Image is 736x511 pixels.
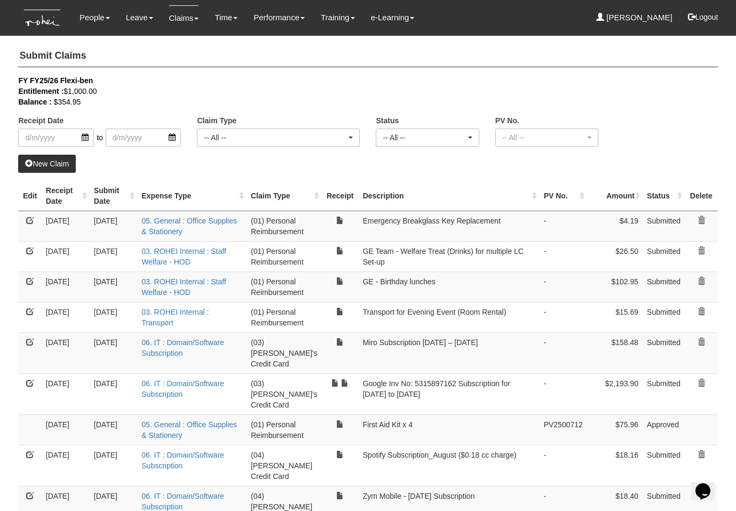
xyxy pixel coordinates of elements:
[540,211,587,241] td: -
[215,5,238,30] a: Time
[18,155,76,173] a: New Claim
[322,181,359,211] th: Receipt
[90,241,137,272] td: [DATE]
[685,181,717,211] th: Delete
[18,45,717,67] h4: Submit Claims
[383,132,465,143] div: -- All --
[247,373,322,414] td: (03) [PERSON_NAME]'s Credit Card
[54,98,81,106] span: $354.95
[90,414,137,445] td: [DATE]
[90,332,137,373] td: [DATE]
[587,241,643,272] td: $26.50
[42,211,90,241] td: [DATE]
[247,181,322,211] th: Claim Type : activate to sort column ascending
[371,5,415,30] a: e-Learning
[80,5,110,30] a: People
[540,241,587,272] td: -
[18,181,41,211] th: Edit
[359,332,540,373] td: Miro Subscription [DATE] – [DATE]
[247,302,322,332] td: (01) Personal Reimbursement
[90,302,137,332] td: [DATE]
[643,332,685,373] td: Submitted
[359,373,540,414] td: Google Inv No: 5315897162 Subscription for [DATE] to [DATE]
[18,98,51,106] b: Balance :
[90,211,137,241] td: [DATE]
[42,272,90,302] td: [DATE]
[495,129,598,147] button: -- All --
[643,241,685,272] td: Submitted
[643,445,685,486] td: Submitted
[359,302,540,332] td: Transport for Evening Event (Room Rental)
[90,445,137,486] td: [DATE]
[94,129,106,147] span: to
[169,5,199,30] a: Claims
[18,86,701,97] div: $1,000.00
[540,332,587,373] td: -
[18,76,93,85] b: FY FY25/26 Flexi-ben
[540,302,587,332] td: -
[376,129,479,147] button: -- All --
[540,445,587,486] td: -
[376,115,399,126] label: Status
[587,181,643,211] th: Amount : activate to sort column ascending
[106,129,181,147] input: d/m/yyyy
[587,332,643,373] td: $158.48
[587,373,643,414] td: $2,193.90
[247,241,322,272] td: (01) Personal Reimbursement
[254,5,305,30] a: Performance
[495,115,519,126] label: PV No.
[247,332,322,373] td: (03) [PERSON_NAME]'s Credit Card
[141,420,237,440] a: 05. General : Office Supplies & Stationery
[141,492,224,511] a: 06. IT : Domain/Software Subscription
[359,445,540,486] td: Spotify Subscription_August ($0.18 cc charge)
[141,451,224,470] a: 06. IT : Domain/Software Subscription
[540,181,587,211] th: PV No. : activate to sort column ascending
[204,132,346,143] div: -- All --
[42,302,90,332] td: [DATE]
[587,211,643,241] td: $4.19
[247,272,322,302] td: (01) Personal Reimbursement
[247,445,322,486] td: (04) [PERSON_NAME] Credit Card
[643,373,685,414] td: Submitted
[587,272,643,302] td: $102.95
[18,87,64,95] b: Entitlement :
[141,217,237,236] a: 05. General : Office Supplies & Stationery
[42,445,90,486] td: [DATE]
[18,115,64,126] label: Receipt Date
[247,211,322,241] td: (01) Personal Reimbursement
[643,211,685,241] td: Submitted
[141,247,226,266] a: 03. ROHEI Internal : Staff Welfare - HOD
[141,277,226,297] a: 03. ROHEI Internal : Staff Welfare - HOD
[197,129,360,147] button: -- All --
[42,241,90,272] td: [DATE]
[126,5,153,30] a: Leave
[596,5,672,30] a: [PERSON_NAME]
[540,272,587,302] td: -
[643,272,685,302] td: Submitted
[42,332,90,373] td: [DATE]
[321,5,355,30] a: Training
[359,211,540,241] td: Emergency Breakglass Key Replacement
[587,414,643,445] td: $75.96
[141,379,224,398] a: 06. IT : Domain/Software Subscription
[197,115,236,126] label: Claim Type
[90,272,137,302] td: [DATE]
[680,4,726,30] button: Logout
[90,181,137,211] th: Submit Date : activate to sort column ascending
[90,373,137,414] td: [DATE]
[141,308,209,327] a: 03. ROHEI Internal : Transport
[359,241,540,272] td: GE Team - Welfare Treat (Drinks) for multiple LC Set-up
[691,468,725,500] iframe: chat widget
[643,181,685,211] th: Status : activate to sort column ascending
[137,181,247,211] th: Expense Type : activate to sort column ascending
[587,445,643,486] td: $18.16
[502,132,585,143] div: -- All --
[42,373,90,414] td: [DATE]
[643,414,685,445] td: Approved
[42,181,90,211] th: Receipt Date : activate to sort column ascending
[359,414,540,445] td: First Aid Kit x 4
[540,373,587,414] td: -
[42,414,90,445] td: [DATE]
[359,272,540,302] td: GE - Birthday lunches
[587,302,643,332] td: $15.69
